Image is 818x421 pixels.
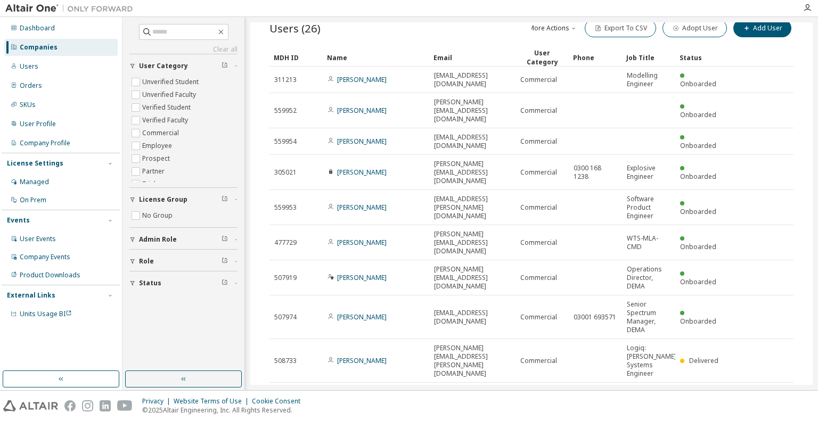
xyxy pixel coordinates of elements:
a: [PERSON_NAME] [337,312,387,321]
span: [PERSON_NAME][EMAIL_ADDRESS][DOMAIN_NAME] [434,265,511,291]
a: [PERSON_NAME] [337,106,387,115]
span: Delivered [689,356,718,365]
span: Clear filter [222,235,228,244]
label: Commercial [142,127,181,139]
span: Onboarded [680,172,716,181]
span: Onboarded [680,110,716,119]
span: Commercial [520,137,557,146]
div: Managed [20,178,49,186]
a: [PERSON_NAME] [337,356,387,365]
div: Companies [20,43,58,52]
span: [EMAIL_ADDRESS][DOMAIN_NAME] [434,309,511,326]
label: Employee [142,139,174,152]
label: Trial [142,178,158,191]
span: Onboarded [680,242,716,251]
span: 508733 [274,357,297,365]
button: License Group [129,188,238,211]
span: Software Product Engineer [627,195,670,220]
div: User Category [520,48,565,67]
span: Commercial [520,168,557,177]
div: Privacy [142,397,174,406]
button: Admin Role [129,228,238,251]
span: Onboarded [680,141,716,150]
div: Status [680,49,724,66]
label: Verified Faculty [142,114,190,127]
span: [PERSON_NAME][EMAIL_ADDRESS][DOMAIN_NAME] [434,98,511,123]
span: Users (26) [269,21,321,36]
button: Status [129,271,238,295]
span: Clear filter [222,195,228,204]
span: WTS-MLA-CMD [627,234,670,251]
span: Clear filter [222,257,228,266]
button: Adopt User [662,19,727,37]
div: Job Title [626,49,671,66]
div: Email [433,49,511,66]
button: User Category [129,54,238,78]
span: [PERSON_NAME][EMAIL_ADDRESS][DOMAIN_NAME] [434,230,511,255]
span: Onboarded [680,277,716,286]
span: License Group [139,195,187,204]
span: Operations Director, DEMA [627,265,670,291]
div: User Profile [20,120,56,128]
div: Events [7,216,30,225]
label: Unverified Student [142,76,201,88]
span: 03001 693571 [574,313,616,321]
span: 477729 [274,238,297,247]
span: Admin Role [139,235,177,244]
img: linkedin.svg [100,400,111,411]
img: instagram.svg [82,400,93,411]
span: 305021 [274,168,297,177]
a: [PERSON_NAME] [337,137,387,146]
label: Partner [142,165,167,178]
span: Commercial [520,76,557,84]
span: Onboarded [680,79,716,88]
span: Logiq: [PERSON_NAME] Systems Engineer [627,344,676,378]
span: Onboarded [680,317,716,326]
span: Onboarded [680,207,716,216]
div: Product Downloads [20,271,80,279]
span: Clear filter [222,62,228,70]
label: Verified Student [142,101,193,114]
span: [PERSON_NAME][EMAIL_ADDRESS][PERSON_NAME][DOMAIN_NAME] [434,344,511,378]
p: © 2025 Altair Engineering, Inc. All Rights Reserved. [142,406,307,415]
span: Modelling Engineer [627,71,670,88]
span: [PERSON_NAME][EMAIL_ADDRESS][DOMAIN_NAME] [434,160,511,185]
span: 0300 168 1238 [574,164,617,181]
span: Senior Spectrum Manager, DEMA [627,300,670,334]
span: [EMAIL_ADDRESS][DOMAIN_NAME] [434,133,511,150]
span: Commercial [520,106,557,115]
a: [PERSON_NAME] [337,273,387,282]
span: User Category [139,62,188,70]
img: altair_logo.svg [3,400,58,411]
button: Role [129,250,238,273]
span: 507974 [274,313,297,321]
span: Units Usage BI [20,309,72,318]
span: 507919 [274,274,297,282]
span: 311213 [274,76,297,84]
button: More Actions [527,19,578,37]
button: Export To CSV [585,19,656,37]
img: Altair One [5,3,138,14]
div: License Settings [7,159,63,168]
label: Prospect [142,152,172,165]
div: Name [327,49,425,66]
a: [PERSON_NAME] [337,203,387,212]
span: 559953 [274,203,297,212]
a: [PERSON_NAME] [337,168,387,177]
span: Commercial [520,238,557,247]
div: User Events [20,235,56,243]
div: Company Profile [20,139,70,147]
label: No Group [142,209,175,222]
span: Commercial [520,203,557,212]
span: [EMAIL_ADDRESS][PERSON_NAME][DOMAIN_NAME] [434,195,511,220]
div: Users [20,62,38,71]
div: SKUs [20,101,36,109]
span: Status [139,279,161,287]
span: Commercial [520,357,557,365]
span: Commercial [520,274,557,282]
span: Clear filter [222,279,228,287]
span: [EMAIL_ADDRESS][DOMAIN_NAME] [434,71,511,88]
img: youtube.svg [117,400,133,411]
span: Explosive Engineer [627,164,670,181]
label: Unverified Faculty [142,88,198,101]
